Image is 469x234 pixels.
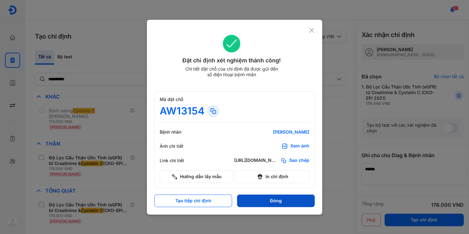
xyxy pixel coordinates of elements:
[160,105,204,117] div: AW13154
[154,56,309,65] div: Đặt chỉ định xét nghiệm thành công!
[182,66,281,77] div: Chi tiết đặt chỗ của chỉ định đã được gửi đến số điện thoại bệnh nhân
[160,143,197,149] div: Ảnh chi tiết
[236,170,309,183] button: In chỉ định
[237,194,315,207] button: Đóng
[154,194,232,207] button: Tạo tiếp chỉ định
[160,129,197,135] div: Bệnh nhân
[160,170,233,183] button: Hướng dẫn lấy mẫu
[234,129,309,135] div: [PERSON_NAME]
[290,143,309,149] div: Xem ảnh
[160,158,197,163] div: Link chi tiết
[160,97,309,102] div: Mã đặt chỗ
[289,157,309,164] span: Sao chép
[234,157,278,164] div: [URL][DOMAIN_NAME]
